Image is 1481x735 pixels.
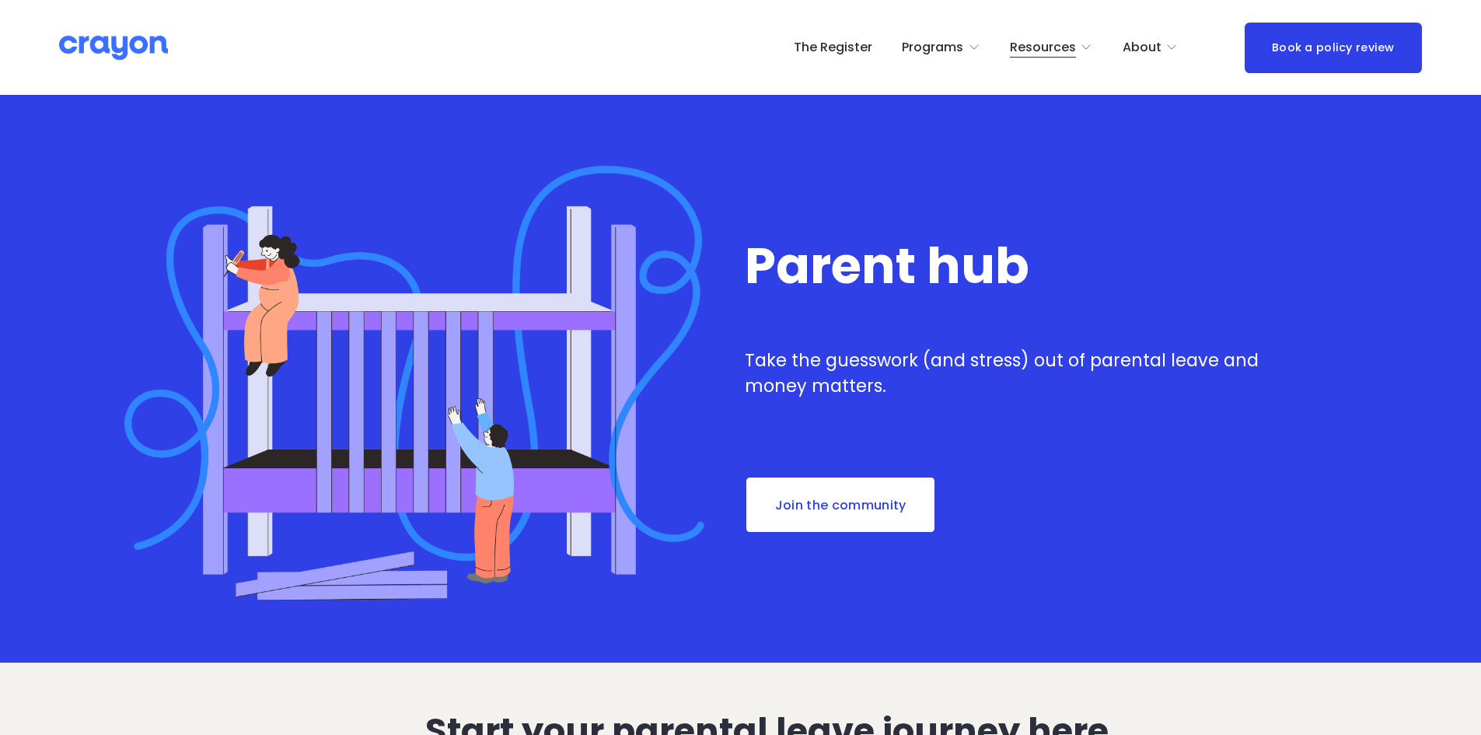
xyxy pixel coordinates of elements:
[745,240,1271,292] h1: Parent hub
[1010,37,1076,59] span: Resources
[59,34,168,61] img: Crayon
[794,35,872,60] a: The Register
[902,35,980,60] a: folder dropdown
[745,348,1271,400] p: Take the guesswork (and stress) out of parental leave and money matters.
[902,37,963,59] span: Programs
[745,476,936,534] a: Join the community
[1123,37,1161,59] span: About
[1123,35,1179,60] a: folder dropdown
[1010,35,1093,60] a: folder dropdown
[1245,23,1422,73] a: Book a policy review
